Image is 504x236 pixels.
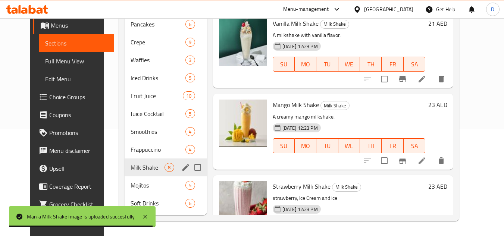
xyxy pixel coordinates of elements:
[33,142,114,160] a: Menu disclaimer
[33,106,114,124] a: Coupons
[338,138,360,153] button: WE
[273,112,426,122] p: A creamy mango milkshake.
[338,57,360,72] button: WE
[364,5,413,13] div: [GEOGRAPHIC_DATA]
[49,200,108,209] span: Grocery Checklist
[49,164,108,173] span: Upsell
[125,51,207,69] div: Waffles3
[33,16,114,34] a: Menus
[219,181,267,229] img: Strawberry Milk Shake
[394,70,411,88] button: Branch-specific-item
[417,75,426,84] a: Edit menu item
[125,105,207,123] div: Juice Cocktail5
[131,20,185,29] span: Pancakes
[27,213,135,221] div: Mania Milk Shake image is uploaded succesfully
[276,141,292,151] span: SU
[376,71,392,87] span: Select to update
[273,57,295,72] button: SU
[320,101,350,110] div: Milk Shake
[186,110,194,117] span: 5
[276,59,292,70] span: SU
[186,21,194,28] span: 6
[295,138,316,153] button: MO
[382,138,403,153] button: FR
[45,39,108,48] span: Sections
[316,57,338,72] button: TU
[185,145,195,154] div: items
[417,156,426,165] a: Edit menu item
[33,160,114,177] a: Upsell
[319,141,335,151] span: TU
[125,69,207,87] div: Iced Drinks5
[49,92,108,101] span: Choice Groups
[428,181,447,192] h6: 23 AED
[428,100,447,110] h6: 23 AED
[341,141,357,151] span: WE
[186,57,194,64] span: 3
[165,164,173,171] span: 8
[131,163,165,172] div: Milk Shake
[279,125,321,132] span: [DATE] 12:23 PM
[273,31,426,40] p: A milkshake with vanilla flavor.
[131,73,185,82] span: Iced Drinks
[491,5,494,13] span: D
[51,21,108,30] span: Menus
[186,39,194,46] span: 9
[394,152,411,170] button: Branch-specific-item
[332,183,361,192] div: Milk Shake
[283,5,329,14] div: Menu-management
[131,109,185,118] span: Juice Cocktail
[39,34,114,52] a: Sections
[404,57,425,72] button: SA
[33,177,114,195] a: Coverage Report
[183,92,194,100] span: 10
[279,206,321,213] span: [DATE] 12:23 PM
[382,57,403,72] button: FR
[341,59,357,70] span: WE
[407,59,422,70] span: SA
[273,138,295,153] button: SU
[131,199,185,208] span: Soft Drinks
[273,181,331,192] span: Strawberry Milk Shake
[279,43,321,50] span: [DATE] 12:23 PM
[186,182,194,189] span: 5
[39,70,114,88] a: Edit Menu
[321,101,349,110] span: Milk Shake
[185,127,195,136] div: items
[186,146,194,153] span: 4
[125,87,207,105] div: Fruit Juice10
[273,99,319,110] span: Mango Milk Shake
[131,56,185,64] span: Waffles
[125,12,207,215] nav: Menu sections
[363,141,379,151] span: TH
[125,158,207,176] div: Milk Shake8edit
[219,18,267,66] img: Vanilla Milk Shake
[320,20,349,28] span: Milk Shake
[428,18,447,29] h6: 21 AED
[33,124,114,142] a: Promotions
[125,194,207,212] div: Soft Drinks6
[131,38,185,47] span: Crepe
[33,195,114,213] a: Grocery Checklist
[295,57,316,72] button: MO
[125,176,207,194] div: Mojitos5
[131,145,185,154] span: Frappuccino
[432,70,450,88] button: delete
[360,138,382,153] button: TH
[404,138,425,153] button: SA
[316,138,338,153] button: TU
[219,100,267,147] img: Mango Milk Shake
[360,57,382,72] button: TH
[432,152,450,170] button: delete
[125,123,207,141] div: Smoothies4
[45,57,108,66] span: Full Menu View
[180,162,191,173] button: edit
[185,56,195,64] div: items
[49,110,108,119] span: Coupons
[332,183,361,191] span: Milk Shake
[125,141,207,158] div: Frappuccino4
[273,193,426,203] p: strawberry, Ice Cream and ice
[125,33,207,51] div: Crepe9
[273,18,319,29] span: Vanilla Milk Shake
